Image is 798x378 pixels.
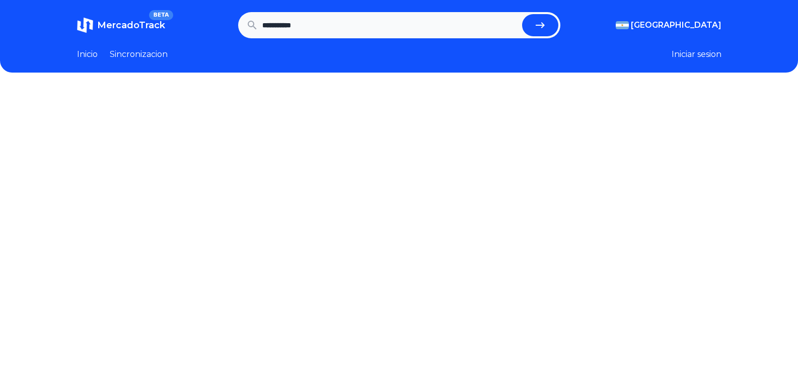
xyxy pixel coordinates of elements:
button: [GEOGRAPHIC_DATA] [616,19,721,31]
img: MercadoTrack [77,17,93,33]
a: MercadoTrackBETA [77,17,165,33]
a: Inicio [77,48,98,60]
span: BETA [149,10,173,20]
a: Sincronizacion [110,48,168,60]
span: MercadoTrack [97,20,165,31]
img: Argentina [616,21,629,29]
span: [GEOGRAPHIC_DATA] [631,19,721,31]
button: Iniciar sesion [672,48,721,60]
